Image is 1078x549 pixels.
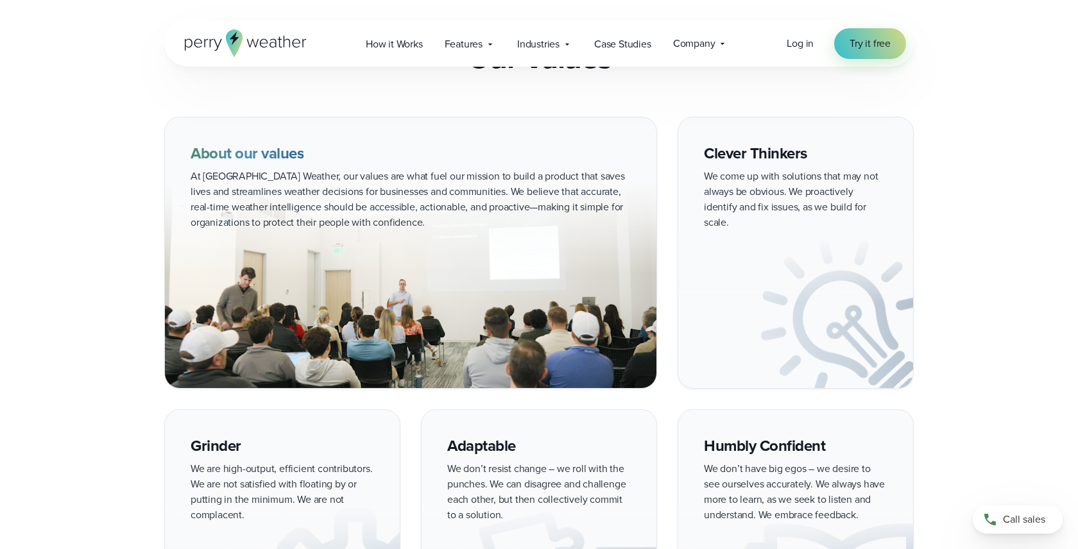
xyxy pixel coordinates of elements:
[834,28,906,59] a: Try it free
[467,40,612,76] h2: Our Values
[583,31,662,57] a: Case Studies
[1003,512,1045,527] span: Call sales
[594,37,651,52] span: Case Studies
[445,37,483,52] span: Features
[355,31,434,57] a: How it Works
[673,36,715,51] span: Company
[517,37,560,52] span: Industries
[366,37,423,52] span: How it Works
[973,505,1063,534] a: Call sales
[850,36,891,51] span: Try it free
[787,36,814,51] a: Log in
[165,181,656,388] img: All Hands Company Meeting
